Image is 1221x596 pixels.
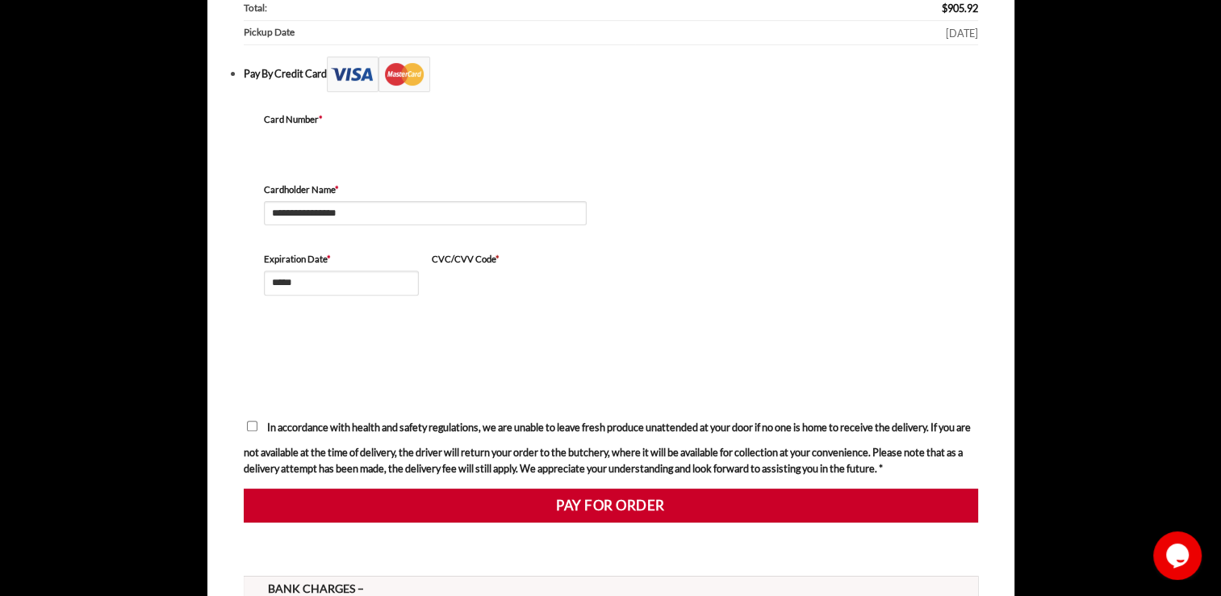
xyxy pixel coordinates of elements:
th: Pickup Date [244,21,635,45]
img: Checkout [327,57,430,92]
input: In accordance with health and safety regulations, we are unable to leave fresh produce unattended... [247,421,257,431]
td: [DATE] [635,21,978,45]
span: $ [942,2,947,15]
abbr: required [496,254,500,264]
abbr: required [335,184,339,195]
label: CVC/CVV Code [432,252,587,267]
abbr: required [319,114,323,124]
strong: BANK CHARGES – [268,581,364,595]
label: Expiration Date [264,252,419,267]
abbr: required [327,254,331,264]
button: Pay for order [244,489,978,523]
iframe: chat widget [1153,531,1205,580]
label: Card Number [264,112,587,127]
bdi: 905.92 [942,2,978,15]
span: In accordance with health and safety regulations, we are unable to leave fresh produce unattended... [244,421,971,475]
label: Cardholder Name [264,183,587,197]
label: Pay By Credit Card [244,67,430,80]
